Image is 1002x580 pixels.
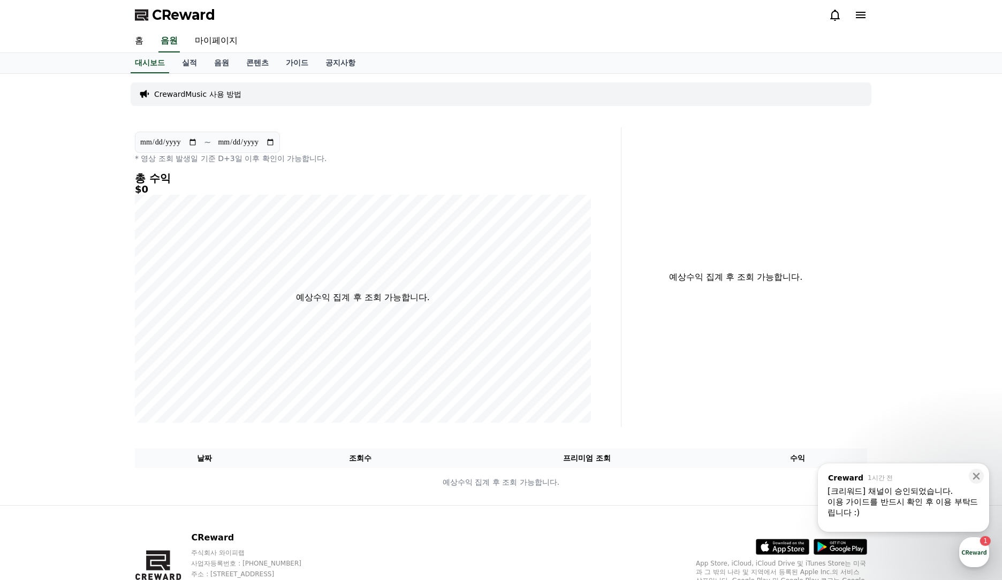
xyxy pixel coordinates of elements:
a: CrewardMusic 사용 방법 [154,89,241,100]
a: 홈 [126,30,152,52]
p: 주소 : [STREET_ADDRESS] [191,570,322,578]
a: 실적 [173,53,206,73]
h4: 총 수익 [135,172,591,184]
span: CReward [152,6,215,24]
a: 마이페이지 [186,30,246,52]
h5: $0 [135,184,591,195]
a: CReward [135,6,215,24]
a: 가이드 [277,53,317,73]
p: 예상수익 집계 후 조회 가능합니다. [296,291,429,304]
p: CReward [191,531,322,544]
a: 대시보드 [131,53,169,73]
p: 예상수익 집계 후 조회 가능합니다. [630,271,841,284]
a: 콘텐츠 [238,53,277,73]
p: ~ [204,136,211,149]
p: 예상수익 집계 후 조회 가능합니다. [135,477,867,488]
a: 음원 [206,53,238,73]
p: * 영상 조회 발생일 기준 D+3일 이후 확인이 가능합니다. [135,153,591,164]
th: 조회수 [275,448,446,468]
p: 주식회사 와이피랩 [191,548,322,557]
a: 공지사항 [317,53,364,73]
th: 수익 [727,448,867,468]
th: 날짜 [135,448,275,468]
a: 음원 [158,30,180,52]
th: 프리미엄 조회 [446,448,727,468]
p: 사업자등록번호 : [PHONE_NUMBER] [191,559,322,568]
